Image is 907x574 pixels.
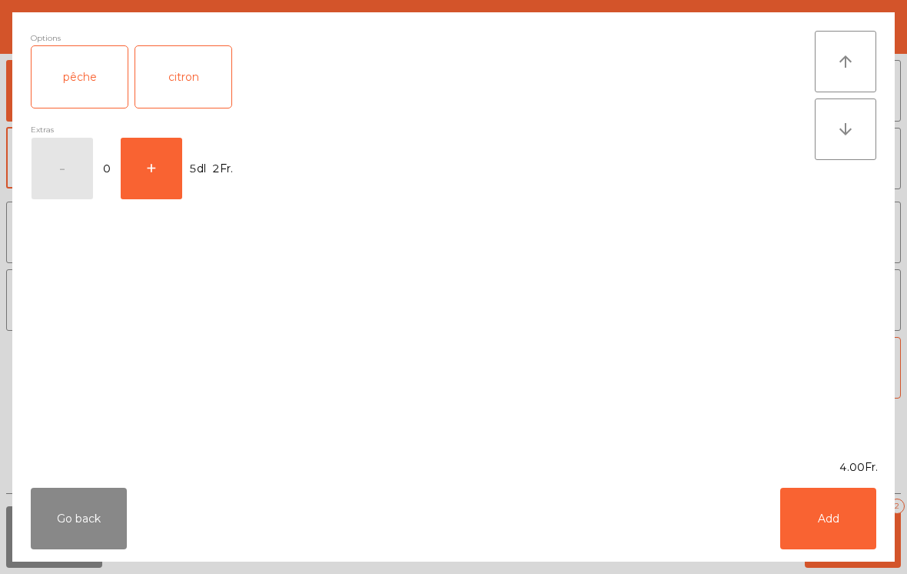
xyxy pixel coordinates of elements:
button: Go back [31,488,127,549]
button: + [121,138,182,199]
i: arrow_upward [836,52,855,71]
span: 5dl [189,159,206,179]
span: 0 [95,159,119,179]
button: Add [780,488,876,549]
span: 2Fr. [212,159,233,179]
div: citron [135,46,231,108]
span: Options [31,31,61,45]
div: 4.00Fr. [12,459,895,476]
div: pêche [32,46,128,108]
button: arrow_downward [815,98,876,160]
i: arrow_downward [836,120,855,138]
button: arrow_upward [815,31,876,92]
div: Extras [31,122,815,137]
